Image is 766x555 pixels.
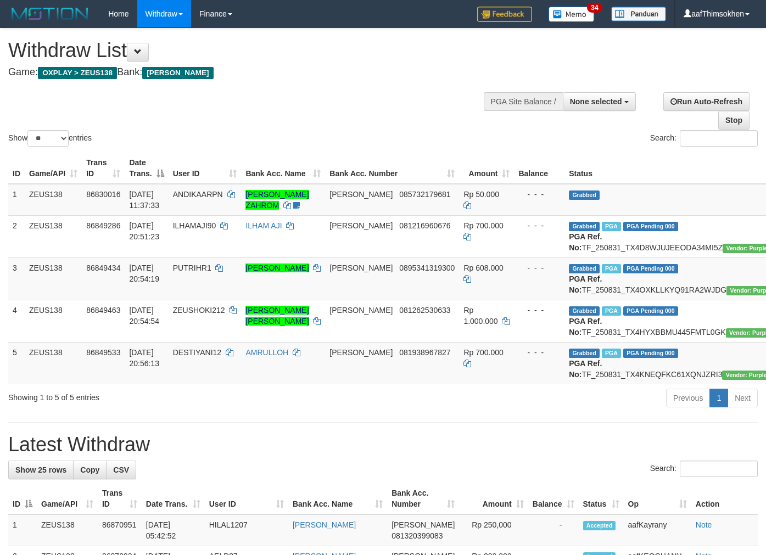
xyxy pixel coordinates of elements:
span: ILHAMAJI90 [173,221,216,230]
th: Trans ID: activate to sort column ascending [98,483,142,514]
a: [PERSON_NAME] [PERSON_NAME] [245,306,309,326]
span: Copy 085732179681 to clipboard [399,190,450,199]
th: User ID: activate to sort column ascending [205,483,288,514]
button: None selected [563,92,636,111]
td: Rp 250,000 [459,514,528,546]
span: 86849286 [86,221,120,230]
span: PGA Pending [623,306,678,316]
span: PUTRIHR1 [173,264,211,272]
span: Rp 700.000 [463,221,503,230]
td: 4 [8,300,25,342]
span: None selected [570,97,622,106]
span: [PERSON_NAME] [329,348,393,357]
span: OXPLAY > ZEUS138 [38,67,117,79]
td: ZEUS138 [25,342,82,384]
div: Showing 1 to 5 of 5 entries [8,388,311,403]
span: Grabbed [569,349,600,358]
th: Bank Acc. Number: activate to sort column ascending [387,483,459,514]
th: Game/API: activate to sort column ascending [37,483,98,514]
span: Marked by aafRornrotha [602,349,621,358]
th: Bank Acc. Name: activate to sort column ascending [288,483,387,514]
input: Search: [680,130,758,147]
td: 1 [8,184,25,216]
th: Date Trans.: activate to sort column ascending [142,483,205,514]
label: Search: [650,130,758,147]
span: [PERSON_NAME] [329,221,393,230]
h4: Game: Bank: [8,67,500,78]
span: Grabbed [569,190,600,200]
th: Amount: activate to sort column ascending [459,483,528,514]
a: Show 25 rows [8,461,74,479]
span: 86830016 [86,190,120,199]
span: Rp 608.000 [463,264,503,272]
span: ZEUSHOKI212 [173,306,225,315]
span: 34 [587,3,602,13]
span: Copy 081216960676 to clipboard [399,221,450,230]
b: PGA Ref. No: [569,359,602,379]
label: Show entries [8,130,92,147]
td: 3 [8,257,25,300]
a: Stop [718,111,750,130]
span: Rp 700.000 [463,348,503,357]
span: [DATE] 20:51:23 [129,221,159,241]
div: - - - [518,305,560,316]
td: ZEUS138 [25,257,82,300]
td: ZEUS138 [25,300,82,342]
span: 86849533 [86,348,120,357]
span: DESTIYANI12 [173,348,221,357]
span: 86849434 [86,264,120,272]
label: Search: [650,461,758,477]
a: ILHAM AJI [245,221,282,230]
th: Game/API: activate to sort column ascending [25,153,82,184]
img: panduan.png [611,7,666,21]
td: ZEUS138 [25,184,82,216]
td: 5 [8,342,25,384]
b: PGA Ref. No: [569,274,602,294]
h1: Latest Withdraw [8,434,758,456]
td: ZEUS138 [25,215,82,257]
div: PGA Site Balance / [484,92,563,111]
span: Copy 081262530633 to clipboard [399,306,450,315]
a: [PERSON_NAME] ZAHROM [245,190,309,210]
a: 1 [709,389,728,407]
span: Accepted [583,521,616,530]
span: [PERSON_NAME] [329,264,393,272]
span: Marked by aafRornrotha [602,264,621,273]
div: - - - [518,347,560,358]
span: [PERSON_NAME] [142,67,213,79]
th: Action [691,483,758,514]
select: Showentries [27,130,69,147]
th: Status: activate to sort column ascending [579,483,624,514]
th: Balance: activate to sort column ascending [528,483,579,514]
td: aafKayrany [624,514,691,546]
a: [PERSON_NAME] [245,264,309,272]
th: ID [8,153,25,184]
span: Copy 081320399083 to clipboard [392,531,443,540]
span: ANDIKAARPN [173,190,223,199]
img: Feedback.jpg [477,7,532,22]
td: ZEUS138 [37,514,98,546]
img: MOTION_logo.png [8,5,92,22]
span: 86849463 [86,306,120,315]
th: Balance [514,153,564,184]
span: Copy [80,466,99,474]
span: Marked by aafRornrotha [602,222,621,231]
b: PGA Ref. No: [569,232,602,252]
a: [PERSON_NAME] [293,520,356,529]
b: PGA Ref. No: [569,317,602,337]
th: ID: activate to sort column descending [8,483,37,514]
td: - [528,514,579,546]
span: [DATE] 20:56:13 [129,348,159,368]
a: AMRULLOH [245,348,288,357]
span: [PERSON_NAME] [329,190,393,199]
a: Next [728,389,758,407]
span: PGA Pending [623,264,678,273]
span: PGA Pending [623,222,678,231]
span: [DATE] 20:54:54 [129,306,159,326]
span: [DATE] 11:37:33 [129,190,159,210]
input: Search: [680,461,758,477]
td: 86870951 [98,514,142,546]
h1: Withdraw List [8,40,500,61]
a: Run Auto-Refresh [663,92,750,111]
span: Grabbed [569,222,600,231]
